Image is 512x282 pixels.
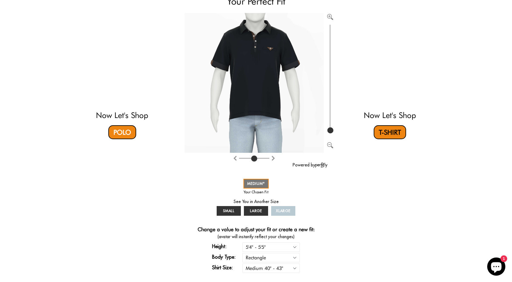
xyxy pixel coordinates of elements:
[327,141,333,147] button: Zoom out
[327,13,333,19] button: Zoom in
[271,156,276,161] img: Rotate counter clockwise
[271,206,295,216] a: XLARGE
[198,226,315,234] h4: Change a value to adjust your fit or create a new fit:
[315,162,327,168] img: perfitly-logo_73ae6c82-e2e3-4a36-81b1-9e913f6ac5a1.png
[217,206,241,216] a: SMALL
[185,234,327,240] span: (avatar will instantly reflect your changes)
[233,154,238,162] button: Rotate clockwise
[250,208,262,213] span: LARGE
[276,208,291,213] span: XLARGE
[327,14,333,20] img: Zoom in
[108,125,136,139] a: Polo
[364,110,416,120] a: Now Let's Shop
[247,181,265,186] span: MEDIUM
[327,142,333,148] img: Zoom out
[293,162,327,168] a: Powered by
[233,156,238,161] img: Rotate clockwise
[212,243,242,250] label: Height:
[374,125,406,139] a: T-Shirt
[244,206,268,216] a: LARGE
[185,13,324,153] img: Brand%2fOtero%2f10004-v2-R%2f54%2f5-M%2fAv%2f29e026ab-7dea-11ea-9f6a-0e35f21fd8c2%2fBlack%2f1%2ff...
[96,110,148,120] a: Now Let's Shop
[212,264,242,271] label: Shirt Size:
[485,257,507,277] inbox-online-store-chat: Shopify online store chat
[271,154,276,162] button: Rotate counter clockwise
[244,179,269,189] a: MEDIUM
[212,253,242,261] label: Body Type:
[223,208,235,213] span: SMALL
